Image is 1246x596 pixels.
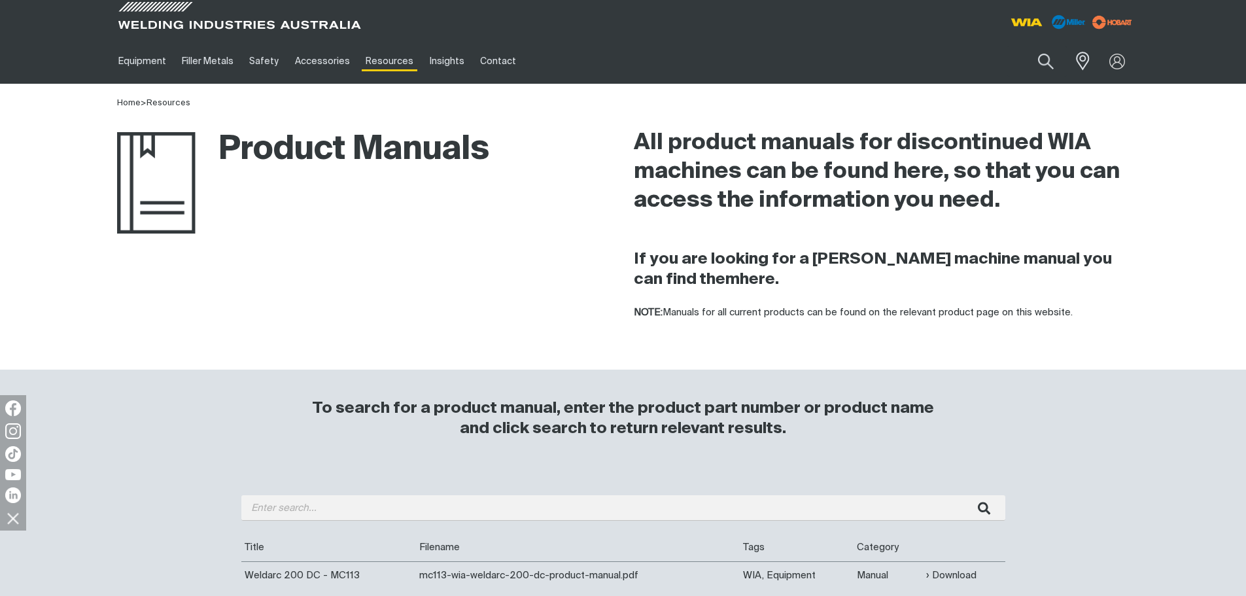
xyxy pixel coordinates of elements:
th: Filename [416,534,740,561]
a: here. [740,272,779,287]
td: Weldarc 200 DC - MC113 [241,561,416,589]
span: > [141,99,147,107]
th: Category [854,534,923,561]
nav: Main [111,39,880,84]
a: Home [117,99,141,107]
img: YouTube [5,469,21,480]
a: Download [926,568,977,583]
a: Accessories [287,39,358,84]
h1: Product Manuals [117,129,489,171]
img: Instagram [5,423,21,439]
h3: To search for a product manual, enter the product part number or product name and click search to... [307,398,940,439]
td: Manual [854,561,923,589]
img: LinkedIn [5,487,21,503]
p: Manuals for all current products can be found on the relevant product page on this website. [634,306,1130,321]
td: WIA, Equipment [740,561,854,589]
img: hide socials [2,507,24,529]
th: Title [241,534,416,561]
input: Product name or item number... [1007,46,1067,77]
a: Safety [241,39,286,84]
a: Contact [472,39,524,84]
a: Insights [421,39,472,84]
img: Facebook [5,400,21,416]
h2: All product manuals for discontinued WIA machines can be found here, so that you can access the i... [634,129,1130,215]
a: Equipment [111,39,174,84]
button: Search products [1024,46,1068,77]
input: Enter search... [241,495,1005,521]
td: mc113-wia-weldarc-200-dc-product-manual.pdf [416,561,740,589]
a: Resources [147,99,190,107]
th: Tags [740,534,854,561]
img: miller [1088,12,1136,32]
img: TikTok [5,446,21,462]
strong: If you are looking for a [PERSON_NAME] machine manual you can find them [634,251,1112,287]
strong: NOTE: [634,307,663,317]
a: Filler Metals [174,39,241,84]
a: Resources [358,39,421,84]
